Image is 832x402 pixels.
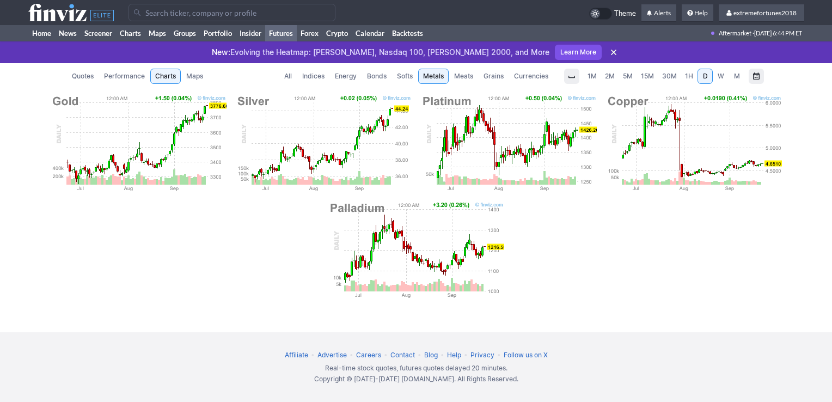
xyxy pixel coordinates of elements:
[236,25,265,41] a: Insider
[284,71,292,82] span: All
[454,71,473,82] span: Meats
[116,25,145,41] a: Charts
[479,69,509,84] a: Grains
[718,72,724,80] span: W
[28,25,55,41] a: Home
[388,25,427,41] a: Backtests
[682,4,713,22] a: Help
[285,351,308,359] a: Affiliate
[719,25,754,41] span: Aftermarket ·
[145,25,170,41] a: Maps
[420,94,597,192] img: Platinum Chart Daily
[392,69,418,84] a: Softs
[302,71,325,82] span: Indices
[367,71,387,82] span: Bonds
[754,25,802,41] span: [DATE] 6:44 PM ET
[605,72,615,80] span: 2M
[55,25,81,41] a: News
[658,69,681,84] a: 30M
[424,351,438,359] a: Blog
[362,69,391,84] a: Bonds
[170,25,200,41] a: Groups
[463,351,469,359] span: •
[397,71,413,82] span: Softs
[749,69,764,84] button: Range
[317,351,347,359] a: Advertise
[417,351,423,359] span: •
[383,351,389,359] span: •
[641,4,676,22] a: Alerts
[619,69,637,84] a: 5M
[390,351,415,359] a: Contact
[703,72,708,80] span: D
[605,94,782,192] img: Copper Chart Daily
[212,47,549,58] p: Evolving the Heatmap: [PERSON_NAME], Nasdaq 100, [PERSON_NAME] 2000, and More
[698,69,713,84] a: D
[470,351,494,359] a: Privacy
[623,72,633,80] span: 5M
[641,72,654,80] span: 15M
[734,72,740,80] span: M
[200,25,236,41] a: Portfolio
[681,69,697,84] a: 1H
[484,71,504,82] span: Grains
[662,72,677,80] span: 30M
[335,71,357,82] span: Energy
[348,351,354,359] span: •
[279,69,297,84] a: All
[67,69,99,84] a: Quotes
[265,25,297,41] a: Futures
[733,9,797,17] span: extremefortunes2018
[50,94,227,192] img: Gold Chart Daily
[235,94,412,192] img: Silver Chart Daily
[352,25,388,41] a: Calendar
[423,71,444,82] span: Metals
[150,69,181,84] a: Charts
[81,25,116,41] a: Screener
[155,71,176,82] span: Charts
[181,69,208,84] a: Maps
[129,4,335,21] input: Search
[328,201,504,299] img: Palladium Chart Daily
[496,351,502,359] span: •
[322,25,352,41] a: Crypto
[186,71,203,82] span: Maps
[601,69,619,84] a: 2M
[584,69,601,84] a: 1M
[439,351,445,359] span: •
[297,69,329,84] a: Indices
[685,72,693,80] span: 1H
[509,69,553,84] a: Currencies
[614,8,636,20] span: Theme
[588,72,597,80] span: 1M
[729,69,744,84] a: M
[555,45,602,60] a: Learn More
[589,8,636,20] a: Theme
[99,69,150,84] a: Performance
[310,351,316,359] span: •
[72,71,94,82] span: Quotes
[212,47,230,57] span: New:
[297,25,322,41] a: Forex
[449,69,478,84] a: Meats
[713,69,729,84] a: W
[418,69,449,84] a: Metals
[356,351,381,359] a: Careers
[504,351,548,359] a: Follow us on X
[330,69,362,84] a: Energy
[637,69,658,84] a: 15M
[447,351,461,359] a: Help
[719,4,804,22] a: extremefortunes2018
[514,71,548,82] span: Currencies
[564,69,579,84] button: Interval
[104,71,145,82] span: Performance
